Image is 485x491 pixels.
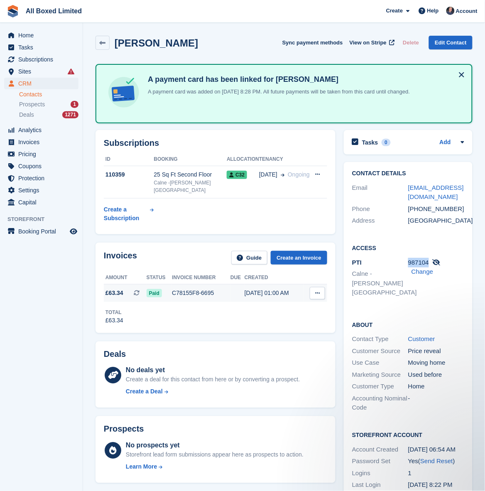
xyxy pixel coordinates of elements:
span: Coupons [18,160,68,172]
span: Help [427,7,439,15]
div: 1271 [62,111,78,118]
th: Created [245,271,304,285]
div: Customer Source [352,347,408,356]
div: No deals yet [126,366,300,376]
span: CRM [18,78,68,89]
a: Contacts [19,91,78,98]
div: [DATE] 01:00 AM [245,289,304,297]
h2: Invoices [104,251,137,265]
span: [DATE] [259,170,277,179]
span: Prospects [19,101,45,108]
a: menu [4,160,78,172]
div: Learn More [126,463,157,471]
span: Create [386,7,403,15]
span: 987104 [408,259,429,266]
a: menu [4,66,78,77]
div: Email [352,183,408,202]
h2: Prospects [104,425,144,434]
a: Create a Subscription [104,202,154,226]
div: Price reveal [408,347,464,356]
h2: Subscriptions [104,138,327,148]
th: Allocation [227,153,259,166]
div: [PHONE_NUMBER] [408,204,464,214]
i: Smart entry sync failures have occurred [68,68,74,75]
div: C78155F8-6695 [172,289,230,297]
div: Calne -[PERSON_NAME][GEOGRAPHIC_DATA] [154,179,227,194]
span: Subscriptions [18,54,68,65]
span: Booking Portal [18,226,68,237]
a: Add [440,138,451,147]
div: Accounting Nominal Code [352,394,408,413]
span: View on Stripe [350,39,387,47]
h4: A payment card has been linked for [PERSON_NAME] [145,75,410,84]
div: Use Case [352,358,408,368]
div: 25 Sq Ft Second Floor [154,170,227,179]
h2: Access [352,243,464,252]
a: Create a Deal [126,388,300,396]
div: Create a Deal [126,388,163,396]
a: [EMAIL_ADDRESS][DOMAIN_NAME] [408,184,464,201]
span: PTI [352,259,362,266]
span: Ongoing [288,171,310,178]
a: Change [412,268,434,275]
a: Customer [408,336,435,343]
div: Total [105,309,123,316]
div: Moving home [408,358,464,368]
span: Invoices [18,136,68,148]
a: menu [4,78,78,89]
div: Used before [408,371,464,380]
a: Prospects 1 [19,100,78,109]
a: Create an Invoice [271,251,327,265]
a: menu [4,42,78,53]
span: Storefront [7,215,83,223]
span: Settings [18,184,68,196]
img: stora-icon-8386f47178a22dfd0bd8f6a31ec36ba5ce8667c1dd55bd0f319d3a0aa187defe.svg [7,5,19,17]
div: [GEOGRAPHIC_DATA] [408,216,464,226]
h2: Storefront Account [352,431,464,439]
img: Dan Goss [446,7,455,15]
a: menu [4,184,78,196]
span: Paid [147,289,162,297]
img: card-linked-ebf98d0992dc2aeb22e95c0e3c79077019eb2392cfd83c6a337811c24bc77127.svg [106,75,141,110]
span: Sites [18,66,68,77]
th: ID [104,153,154,166]
th: Status [147,271,172,285]
h2: Deals [104,350,126,359]
a: menu [4,29,78,41]
span: Deals [19,111,34,119]
h2: [PERSON_NAME] [115,37,198,49]
a: All Boxed Limited [22,4,85,18]
a: Edit Contact [429,36,473,49]
div: 110359 [104,170,154,179]
div: Password Set [352,457,408,466]
span: £63.34 [105,289,123,297]
div: [DATE] 06:54 AM [408,445,464,455]
a: menu [4,54,78,65]
span: C32 [227,171,247,179]
a: Preview store [69,226,78,236]
th: Amount [104,271,147,285]
button: Sync payment methods [282,36,343,49]
div: Yes [408,457,464,466]
th: Invoice number [172,271,230,285]
div: Last Login [352,481,408,490]
span: Protection [18,172,68,184]
a: menu [4,196,78,208]
div: Create a deal for this contact from here or by converting a prospect. [126,376,300,384]
a: menu [4,226,78,237]
h2: About [352,321,464,329]
li: Calne -[PERSON_NAME][GEOGRAPHIC_DATA] [352,269,408,297]
th: Due [230,271,245,285]
a: Send Reset [420,458,453,465]
div: Home [408,382,464,392]
time: 2025-09-25 19:22:04 UTC [408,481,453,489]
div: Customer Type [352,382,408,392]
div: Logins [352,469,408,479]
h2: Contact Details [352,170,464,177]
a: menu [4,148,78,160]
div: 1 [408,469,464,479]
div: - [408,394,464,413]
a: menu [4,124,78,136]
a: Learn More [126,463,304,471]
span: Home [18,29,68,41]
